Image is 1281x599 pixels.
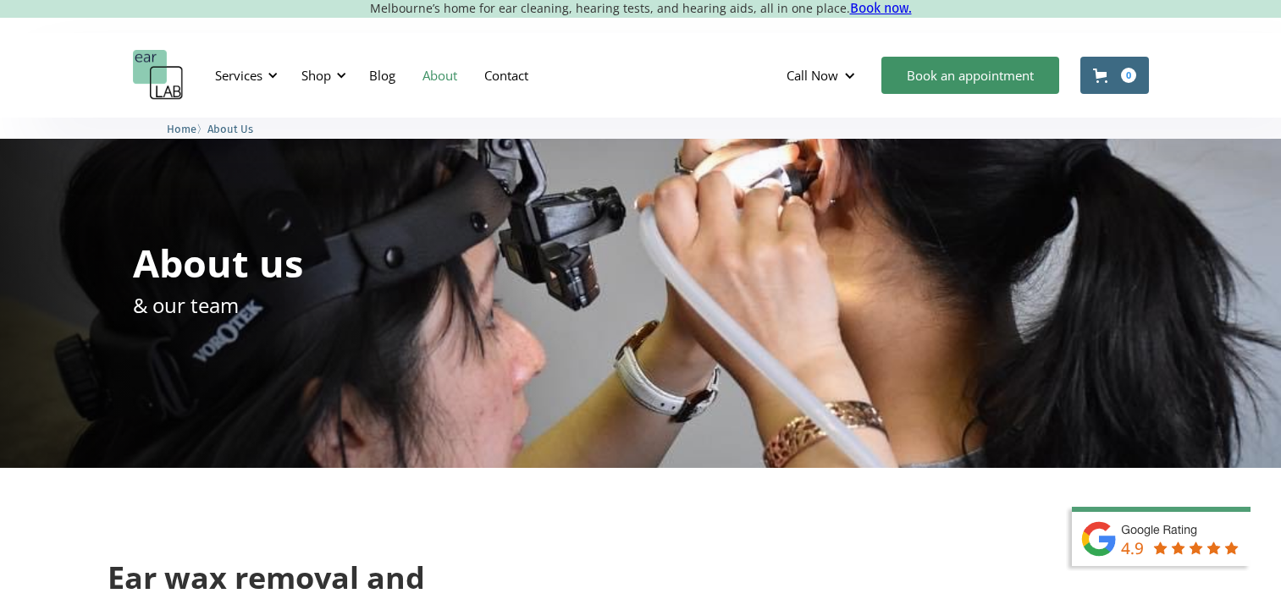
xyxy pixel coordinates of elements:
[167,120,196,136] a: Home
[207,123,253,135] span: About Us
[205,50,283,101] div: Services
[471,51,542,100] a: Contact
[301,67,331,84] div: Shop
[787,67,838,84] div: Call Now
[133,290,239,320] p: & our team
[215,67,262,84] div: Services
[167,120,207,138] li: 〉
[1121,68,1136,83] div: 0
[133,50,184,101] a: home
[1080,57,1149,94] a: Open cart
[167,123,196,135] span: Home
[356,51,409,100] a: Blog
[291,50,351,101] div: Shop
[207,120,253,136] a: About Us
[133,244,303,282] h1: About us
[881,57,1059,94] a: Book an appointment
[773,50,873,101] div: Call Now
[409,51,471,100] a: About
